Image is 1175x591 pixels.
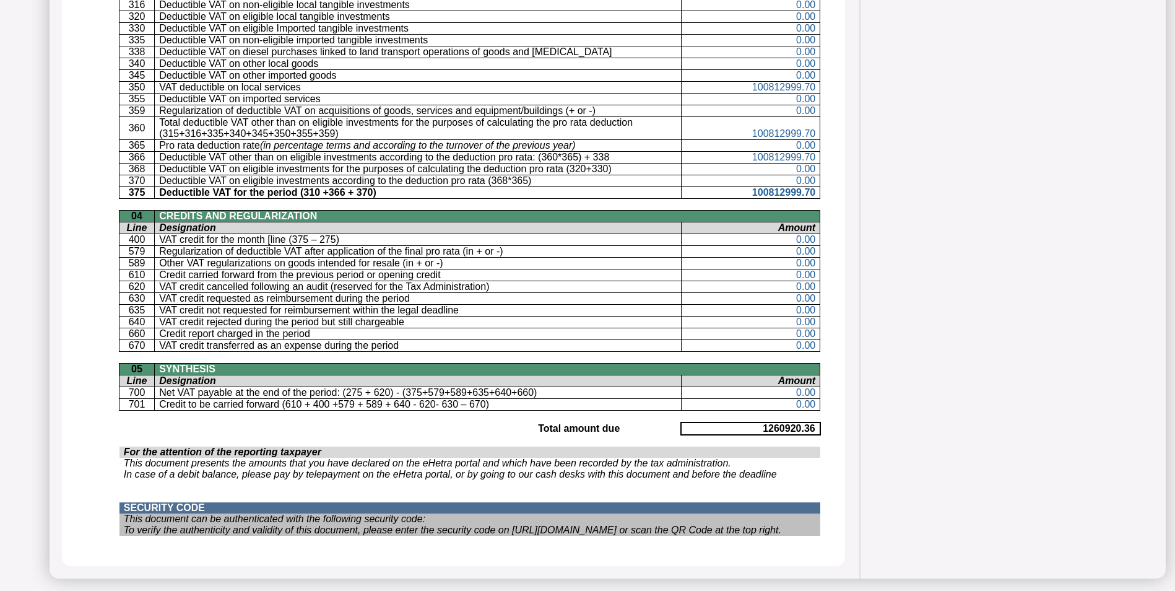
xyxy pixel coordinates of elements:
[124,246,150,257] p: 579
[129,187,145,198] b: 375
[796,269,815,280] span: 0.00
[124,164,150,175] p: 368
[124,152,150,163] p: 366
[159,364,215,374] span: SYNTHESIS
[159,234,677,245] p: VAT credit for the month [line (375 – 275)
[796,399,815,409] span: 0.00
[159,175,677,186] p: Deductible VAT on eligible investments according to the deduction pro rata (368*365)
[159,211,317,221] span: CREDITS AND REGULARIZATION
[159,305,677,316] p: VAT credit not requested for reimbursement within the legal deadline
[796,317,815,327] span: 0.00
[796,140,815,151] span: 0.00
[124,328,150,339] p: 660
[796,281,815,292] span: 0.00
[796,328,815,339] span: 0.00
[159,281,677,292] p: VAT credit cancelled following an audit (reserved for the Tax Administration)
[124,140,150,151] p: 365
[159,328,677,339] p: Credit report charged in the period
[763,423,815,434] : 1260920.36
[796,94,815,104] span: 0.00
[127,375,147,386] span: Line
[796,175,815,186] span: 0.00
[159,293,677,304] p: VAT credit requested as reimbursement during the period
[159,11,677,22] p: Deductible VAT on eligible local tangible investments
[124,175,150,186] p: 370
[796,305,815,315] span: 0.00
[538,423,620,434] b: Total amount due
[159,269,677,281] p: Credit carried forward from the previous period or opening credit
[124,447,321,457] span: For the attention of the reporting taxpayer
[124,399,150,410] p: 701
[159,399,677,410] p: Credit to be carried forward (610 + 400 +579 + 589 + 640 - 620- 630 – 670)
[796,387,815,398] span: 0.00
[159,35,677,46] p: Deductible VAT on non-eligible imported tangible investments
[124,281,150,292] p: 620
[124,35,150,46] p: 335
[159,82,677,93] p: VAT deductible on local services
[796,293,815,304] span: 0.00
[159,164,677,175] p: Deductible VAT on eligible investments for the purposes of calculating the deduction pro rata (32...
[124,123,150,134] p: 360
[796,164,815,174] span: 0.00
[159,58,677,69] p: Deductible VAT on other local goods
[124,269,150,281] p: 610
[124,70,150,81] p: 345
[159,258,677,269] p: Other VAT regularizations on goods intended for resale (in + or -)
[124,458,731,468] i: This document presents the amounts that you have declared on the eHetra portal and which have bee...
[796,70,815,81] span: 0.00
[124,514,425,524] span: This document can be authenticated with the following security code:
[796,58,815,69] span: 0.00
[159,387,677,398] p: Net VAT payable at the end of the period: (275 + 620) - (375+579+589+635+640+660)
[159,340,677,351] p: VAT credit transferred as an expense during the period
[124,11,150,22] p: 320
[796,258,815,268] span: 0.00
[124,58,150,69] p: 340
[796,11,815,22] span: 0.00
[159,246,677,257] p: Regularization of deductible VAT after application of the final pro rata (in + or -)
[796,246,815,256] span: 0.00
[124,293,150,304] p: 630
[124,387,150,398] p: 700
[159,152,677,163] p: Deductible VAT other than on eligible investments according to the deduction pro rata: (360*365) ...
[124,234,150,245] p: 400
[124,525,781,535] span: To verify the authenticity and validity of this document, please enter the security code on [URL]...
[124,46,150,58] p: 338
[159,23,677,34] p: Deductible VAT on eligible Imported tangible investments
[159,70,677,81] p: Deductible VAT on other imported goods
[124,105,150,116] p: 359
[124,258,150,269] p: 589
[159,117,677,139] p: Total deductible VAT other than on eligible investments for the purposes of calculating the pro r...
[159,317,677,328] p: VAT credit rejected during the period but still chargeable
[752,152,815,162] span: 100812999.70
[778,222,815,233] span: Amount
[796,234,815,245] span: 0.00
[159,375,216,386] span: Designation
[124,502,205,513] span: SECURITY CODE
[159,46,677,58] p: Deductible VAT on diesel purchases linked to land transport operations of goods and [MEDICAL_DATA]
[796,35,815,45] span: 0.00
[124,82,150,93] p: 350
[752,128,815,139] span: 100812999.70
[124,305,150,316] p: 635
[124,23,150,34] p: 330
[796,340,815,351] span: 0.00
[796,23,815,33] span: 0.00
[752,82,815,92] span: 100812999.70
[159,187,376,198] b: Deductible VAT for the period (310 +366 + 370)
[131,211,142,221] span: 04
[796,105,815,116] span: 0.00
[124,94,150,105] p: 355
[124,317,150,328] p: 640
[159,105,677,116] p: Regularization of deductible VAT on acquisitions of goods, services and equipment/buildings (+ or -)
[260,140,576,151] i: (in percentage terms and according to the turnover of the previous year)
[159,222,216,233] span: Designation
[796,46,815,57] span: 0.00
[124,469,777,479] i: In case of a debit balance, please pay by telepayment on the eHetra portal, or by going to our ca...
[778,375,815,386] span: Amount
[159,94,677,105] p: Deductible VAT on imported services
[124,340,150,351] p: 670
[131,364,142,374] span: 05
[159,140,677,151] p: Pro rata deduction rate
[752,187,815,198] span: 100812999.70
[127,222,147,233] span: Line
